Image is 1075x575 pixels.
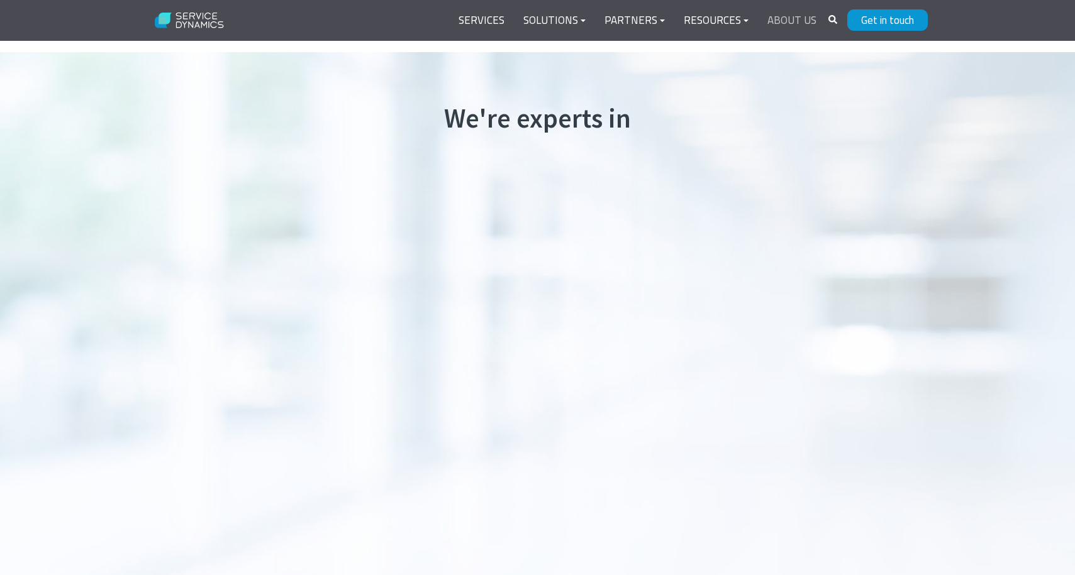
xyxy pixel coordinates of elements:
[847,9,928,31] a: Get in touch
[449,6,826,36] div: Navigation Menu
[595,6,674,36] a: Partners
[449,6,514,36] a: Services
[758,6,826,36] a: About Us
[160,102,915,135] h2: We're experts in
[674,6,758,36] a: Resources
[148,4,231,37] img: Service Dynamics Logo - White
[514,6,595,36] a: Solutions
